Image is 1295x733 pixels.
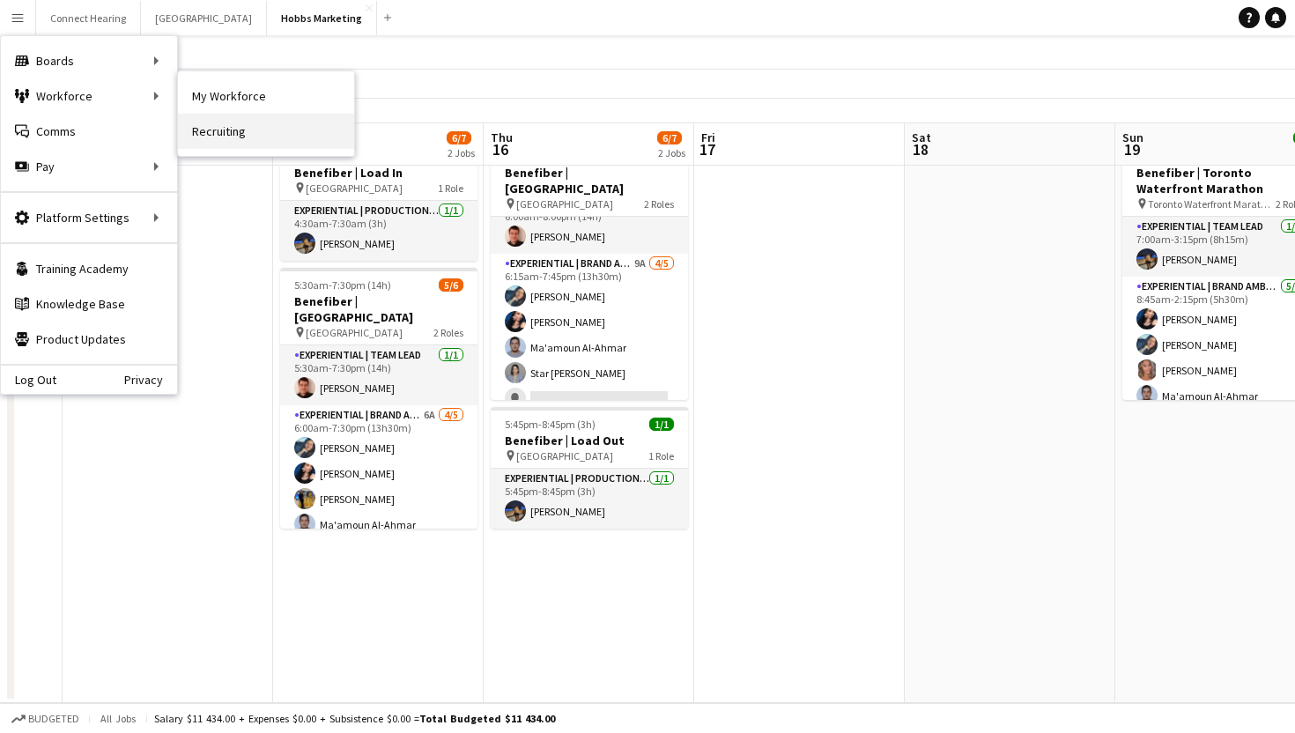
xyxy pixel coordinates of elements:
span: 6/7 [657,131,682,144]
span: [GEOGRAPHIC_DATA] [306,326,403,339]
span: 16 [488,139,513,159]
span: Thu [491,130,513,145]
button: [GEOGRAPHIC_DATA] [141,1,267,35]
app-job-card: 5:30am-7:30pm (14h)5/6Benefiber | [GEOGRAPHIC_DATA] [GEOGRAPHIC_DATA]2 RolesExperiential | Team L... [280,268,477,529]
app-job-card: 6:00am-8:00pm (14h)5/6Benefiber | [GEOGRAPHIC_DATA] [GEOGRAPHIC_DATA]2 RolesExperiential | Team L... [491,139,688,400]
span: [GEOGRAPHIC_DATA] [516,197,613,211]
app-card-role: Experiential | Production Assistant1/15:45pm-8:45pm (3h)[PERSON_NAME] [491,469,688,529]
a: Product Updates [1,322,177,357]
app-card-role: Experiential | Team Lead1/15:30am-7:30pm (14h)[PERSON_NAME] [280,345,477,405]
app-card-role: Experiential | Brand Ambassador6A4/56:00am-7:30pm (13h30m)[PERSON_NAME][PERSON_NAME][PERSON_NAME]... [280,405,477,567]
span: Fri [701,130,715,145]
button: Connect Hearing [36,1,141,35]
span: 1/1 [649,418,674,431]
app-card-role: Experiential | Production Assistant1/14:30am-7:30am (3h)[PERSON_NAME] [280,201,477,261]
h3: Benefiber | [GEOGRAPHIC_DATA] [491,165,688,196]
span: 6/7 [447,131,471,144]
span: 2 Roles [433,326,463,339]
h3: Benefiber | Load Out [491,433,688,448]
span: Total Budgeted $11 434.00 [419,712,555,725]
div: 2 Jobs [658,146,685,159]
app-card-role: Experiential | Brand Ambassador9A4/56:15am-7:45pm (13h30m)[PERSON_NAME][PERSON_NAME]Ma'amoun Al-A... [491,254,688,416]
div: Boards [1,43,177,78]
span: 1 Role [648,449,674,463]
div: 2 Jobs [448,146,475,159]
button: Budgeted [9,709,82,729]
a: Comms [1,114,177,149]
h3: Benefiber | [GEOGRAPHIC_DATA] [280,293,477,325]
a: Knowledge Base [1,286,177,322]
a: Training Academy [1,251,177,286]
a: My Workforce [178,78,354,114]
span: [GEOGRAPHIC_DATA] [306,181,403,195]
span: 1 Role [438,181,463,195]
a: Recruiting [178,114,354,149]
div: Salary $11 434.00 + Expenses $0.00 + Subsistence $0.00 = [154,712,555,725]
span: 19 [1120,139,1143,159]
span: 17 [699,139,715,159]
span: 5:45pm-8:45pm (3h) [505,418,596,431]
h3: Benefiber | Load In [280,165,477,181]
button: Hobbs Marketing [267,1,377,35]
span: 18 [909,139,931,159]
span: Sun [1122,130,1143,145]
span: 5/6 [439,278,463,292]
div: Workforce [1,78,177,114]
app-job-card: 5:45pm-8:45pm (3h)1/1Benefiber | Load Out [GEOGRAPHIC_DATA]1 RoleExperiential | Production Assist... [491,407,688,529]
span: 2 Roles [644,197,674,211]
span: 5:30am-7:30pm (14h) [294,278,391,292]
app-job-card: 4:30am-7:30am (3h)1/1Benefiber | Load In [GEOGRAPHIC_DATA]1 RoleExperiential | Production Assista... [280,139,477,261]
span: [GEOGRAPHIC_DATA] [516,449,613,463]
div: Platform Settings [1,200,177,235]
span: Budgeted [28,713,79,725]
span: Sat [912,130,931,145]
app-card-role: Experiential | Team Lead1/16:00am-8:00pm (14h)[PERSON_NAME] [491,194,688,254]
span: Toronto Waterfront Marathon [1148,197,1276,211]
a: Privacy [124,373,177,387]
div: Pay [1,149,177,184]
a: Log Out [1,373,56,387]
span: All jobs [97,712,139,725]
